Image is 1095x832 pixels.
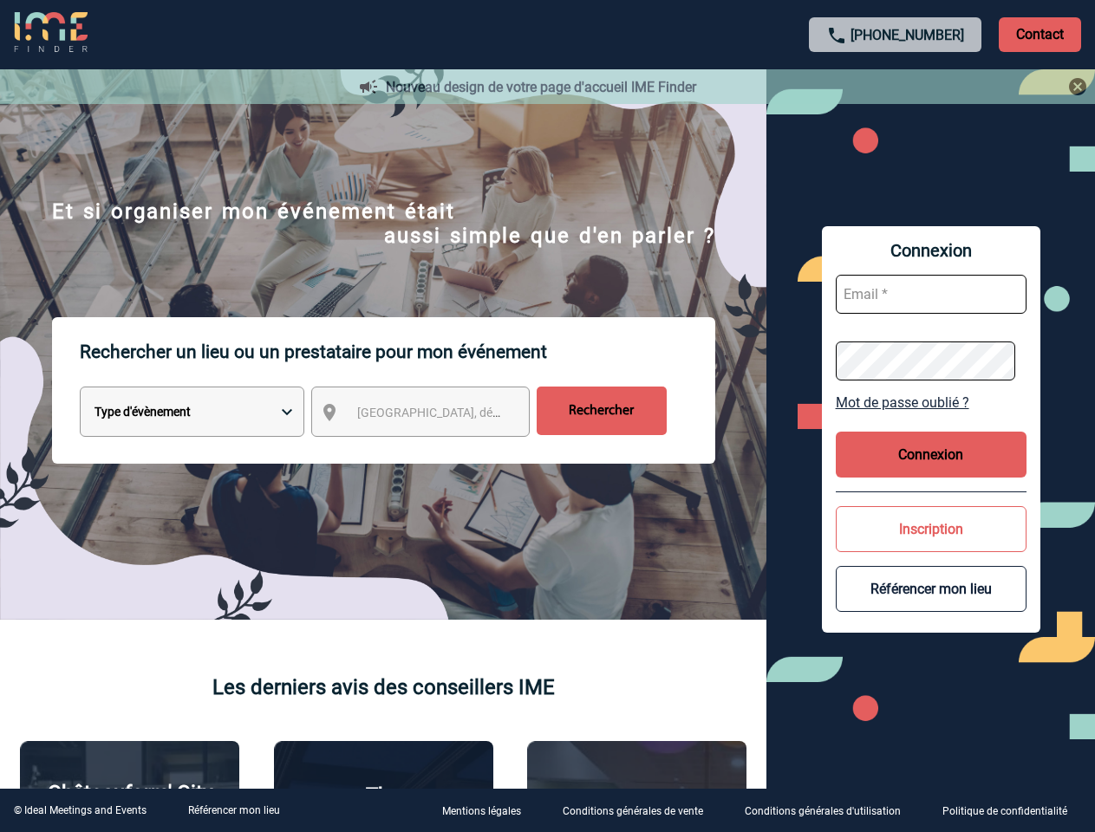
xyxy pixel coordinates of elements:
p: Conditions générales d'utilisation [745,806,901,818]
p: Mentions légales [442,806,521,818]
a: Conditions générales de vente [549,803,731,819]
a: Politique de confidentialité [929,803,1095,819]
p: Politique de confidentialité [942,806,1067,818]
a: Conditions générales d'utilisation [731,803,929,819]
a: Référencer mon lieu [188,804,280,816]
p: Conditions générales de vente [563,806,703,818]
div: © Ideal Meetings and Events [14,804,147,816]
a: Mentions légales [428,803,549,819]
